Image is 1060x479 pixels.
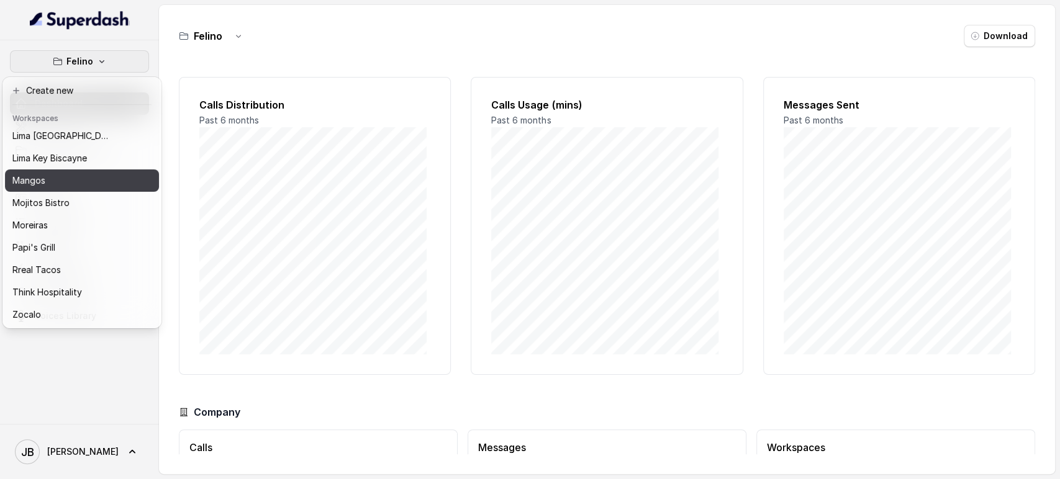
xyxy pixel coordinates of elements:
[12,218,48,233] p: Moreiras
[12,173,45,188] p: Mangos
[5,107,159,127] header: Workspaces
[5,79,159,102] button: Create new
[12,285,82,300] p: Think Hospitality
[2,77,161,328] div: Felino
[12,128,112,143] p: Lima [GEOGRAPHIC_DATA]
[66,54,93,69] p: Felino
[12,262,61,277] p: Rreal Tacos
[12,151,87,166] p: Lima Key Biscayne
[12,195,70,210] p: Mojitos Bistro
[10,50,149,73] button: Felino
[12,307,41,322] p: Zocalo
[12,240,55,255] p: Papi's Grill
